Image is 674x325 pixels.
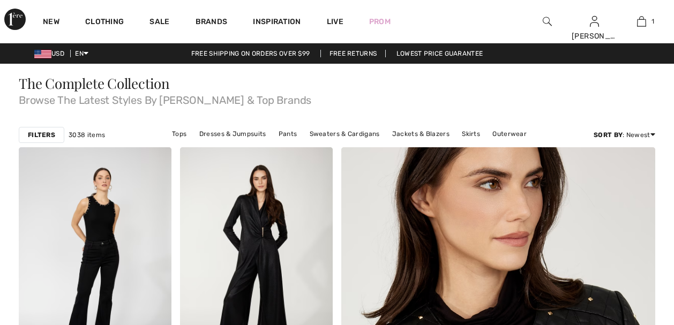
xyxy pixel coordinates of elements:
[320,50,386,57] a: Free Returns
[85,17,124,28] a: Clothing
[69,130,105,140] span: 3038 items
[167,127,192,141] a: Tops
[590,15,599,28] img: My Info
[28,130,55,140] strong: Filters
[651,17,654,26] span: 1
[487,127,532,141] a: Outerwear
[19,74,170,93] span: The Complete Collection
[149,17,169,28] a: Sale
[619,15,665,28] a: 1
[34,50,51,58] img: US Dollar
[304,127,385,141] a: Sweaters & Cardigans
[4,9,26,30] img: 1ère Avenue
[253,17,301,28] span: Inspiration
[273,127,303,141] a: Pants
[590,16,599,26] a: Sign In
[594,130,655,140] div: : Newest
[43,17,59,28] a: New
[637,15,646,28] img: My Bag
[594,131,623,139] strong: Sort By
[183,50,319,57] a: Free shipping on orders over $99
[387,127,455,141] a: Jackets & Blazers
[543,15,552,28] img: search the website
[369,16,391,27] a: Prom
[327,16,343,27] a: Live
[34,50,69,57] span: USD
[388,50,492,57] a: Lowest Price Guarantee
[19,90,655,105] span: Browse The Latest Styles By [PERSON_NAME] & Top Brands
[194,127,272,141] a: Dresses & Jumpsuits
[456,127,485,141] a: Skirts
[196,17,228,28] a: Brands
[75,50,88,57] span: EN
[572,31,618,42] div: [PERSON_NAME]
